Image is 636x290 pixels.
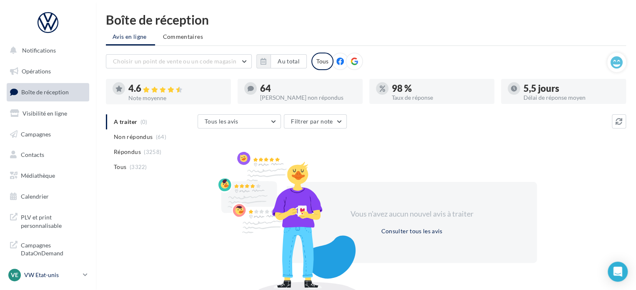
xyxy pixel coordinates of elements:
div: Tous [311,53,333,70]
button: Filtrer par note [284,114,347,129]
div: 98 % [392,84,488,93]
button: Consulter tous les avis [378,226,446,236]
span: Campagnes DataOnDemand [21,240,86,257]
button: Au total [270,54,307,68]
div: 5,5 jours [523,84,619,93]
a: PLV et print personnalisable [5,208,91,233]
div: Note moyenne [128,95,224,101]
span: Choisir un point de vente ou un code magasin [113,58,236,65]
div: Vous n'avez aucun nouvel avis à traiter [340,209,483,219]
span: Opérations [22,68,51,75]
span: Notifications [22,47,56,54]
div: Boîte de réception [106,13,626,26]
a: Opérations [5,63,91,80]
button: Au total [256,54,307,68]
span: Non répondus [114,133,153,141]
span: (3322) [130,164,147,170]
a: Campagnes [5,126,91,143]
span: Calendrier [21,193,49,200]
div: 64 [260,84,356,93]
span: Répondus [114,148,141,156]
span: Visibilité en ligne [23,110,67,117]
div: [PERSON_NAME] non répondus [260,95,356,101]
span: Contacts [21,151,44,158]
span: Médiathèque [21,172,55,179]
a: Boîte de réception [5,83,91,101]
span: VE [11,271,18,279]
div: 4.6 [128,84,224,93]
span: Commentaires [163,33,203,40]
div: Open Intercom Messenger [608,262,628,282]
span: (3258) [144,149,161,155]
a: Visibilité en ligne [5,105,91,122]
button: Choisir un point de vente ou un code magasin [106,54,252,68]
span: Campagnes [21,130,51,137]
p: VW Etat-unis [24,271,80,279]
a: Calendrier [5,188,91,205]
span: Boîte de réception [21,88,69,96]
button: Notifications [5,42,88,59]
span: (64) [156,134,166,140]
span: PLV et print personnalisable [21,212,86,229]
a: Médiathèque [5,167,91,184]
span: Tous [114,163,126,171]
div: Délai de réponse moyen [523,95,619,101]
div: Taux de réponse [392,95,488,101]
a: Campagnes DataOnDemand [5,236,91,261]
a: Contacts [5,146,91,164]
span: Tous les avis [205,118,238,125]
a: VE VW Etat-unis [7,267,89,283]
button: Tous les avis [198,114,281,129]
